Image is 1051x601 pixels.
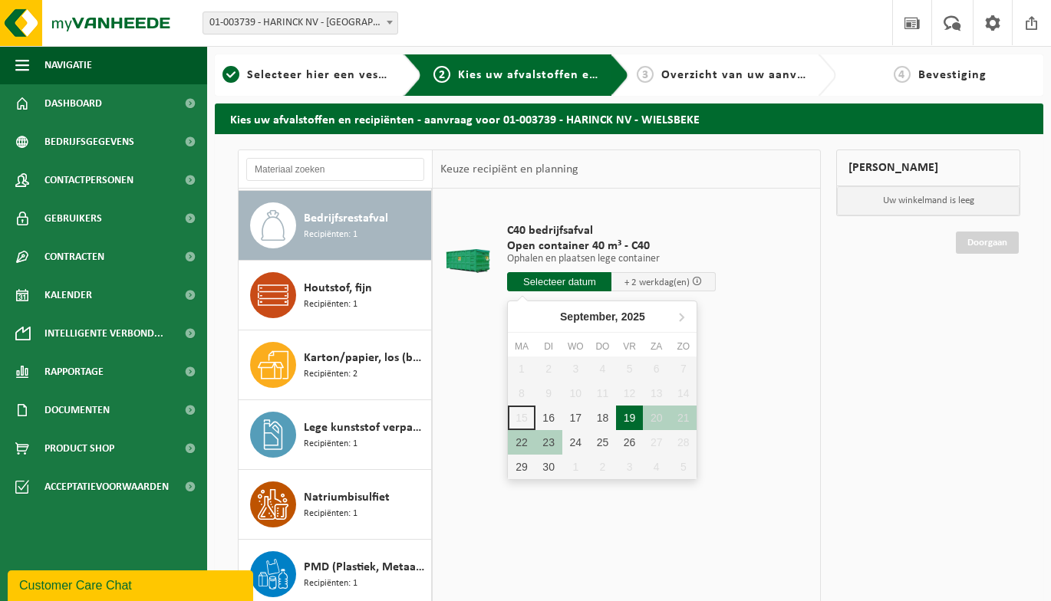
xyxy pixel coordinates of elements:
[507,238,716,254] span: Open container 40 m³ - C40
[616,339,643,354] div: vr
[624,278,690,287] span: + 2 werkdag(en)
[837,186,1020,215] p: Uw winkelmand is leeg
[562,339,589,354] div: wo
[507,272,611,291] input: Selecteer datum
[562,430,589,455] div: 24
[44,84,102,123] span: Dashboard
[203,12,397,34] span: 01-003739 - HARINCK NV - WIELSBEKE
[44,429,114,468] span: Product Shop
[508,455,535,479] div: 29
[44,314,163,353] span: Intelligente verbond...
[222,66,239,83] span: 1
[44,161,133,199] span: Contactpersonen
[304,367,357,382] span: Recipiënten: 2
[44,353,104,391] span: Rapportage
[44,123,134,161] span: Bedrijfsgegevens
[239,261,432,330] button: Houtstof, fijn Recipiënten: 1
[44,199,102,238] span: Gebruikers
[304,488,390,507] span: Natriumbisulfiet
[643,339,670,354] div: za
[621,311,645,322] i: 2025
[304,419,427,437] span: Lege kunststof verpakkingen van gevaarlijke stoffen
[239,191,432,261] button: Bedrijfsrestafval Recipiënten: 1
[247,69,413,81] span: Selecteer hier een vestiging
[44,46,92,84] span: Navigatie
[458,69,669,81] span: Kies uw afvalstoffen en recipiënten
[956,232,1019,254] a: Doorgaan
[589,339,616,354] div: do
[304,576,357,591] span: Recipiënten: 1
[222,66,391,84] a: 1Selecteer hier een vestiging
[562,406,589,430] div: 17
[304,558,427,576] span: PMD (Plastiek, Metaal, Drankkartons) (bedrijven)
[239,330,432,400] button: Karton/papier, los (bedrijven) Recipiënten: 2
[508,430,535,455] div: 22
[535,339,562,354] div: di
[589,406,616,430] div: 18
[535,406,562,430] div: 16
[239,470,432,540] button: Natriumbisulfiet Recipiënten: 1
[304,279,372,297] span: Houtstof, fijn
[661,69,823,81] span: Overzicht van uw aanvraag
[616,406,643,430] div: 19
[44,238,104,276] span: Contracten
[554,304,651,329] div: September,
[44,468,169,506] span: Acceptatievoorwaarden
[535,430,562,455] div: 23
[203,11,398,34] span: 01-003739 - HARINCK NV - WIELSBEKE
[562,455,589,479] div: 1
[8,567,256,601] iframe: chat widget
[670,339,697,354] div: zo
[304,297,357,312] span: Recipiënten: 1
[304,228,357,242] span: Recipiënten: 1
[616,455,643,479] div: 3
[246,158,424,181] input: Materiaal zoeken
[433,150,586,189] div: Keuze recipiënt en planning
[44,276,92,314] span: Kalender
[836,149,1020,186] div: [PERSON_NAME]
[239,400,432,470] button: Lege kunststof verpakkingen van gevaarlijke stoffen Recipiënten: 1
[918,69,987,81] span: Bevestiging
[508,339,535,354] div: ma
[433,66,450,83] span: 2
[507,223,716,238] span: C40 bedrijfsafval
[304,507,357,521] span: Recipiënten: 1
[304,349,427,367] span: Karton/papier, los (bedrijven)
[215,103,1043,133] h2: Kies uw afvalstoffen en recipiënten - aanvraag voor 01-003739 - HARINCK NV - WIELSBEKE
[535,455,562,479] div: 30
[637,66,654,83] span: 3
[44,391,110,429] span: Documenten
[507,254,716,264] p: Ophalen en plaatsen lege container
[304,437,357,452] span: Recipiënten: 1
[304,209,388,228] span: Bedrijfsrestafval
[589,430,616,455] div: 25
[589,455,616,479] div: 2
[616,430,643,455] div: 26
[894,66,911,83] span: 4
